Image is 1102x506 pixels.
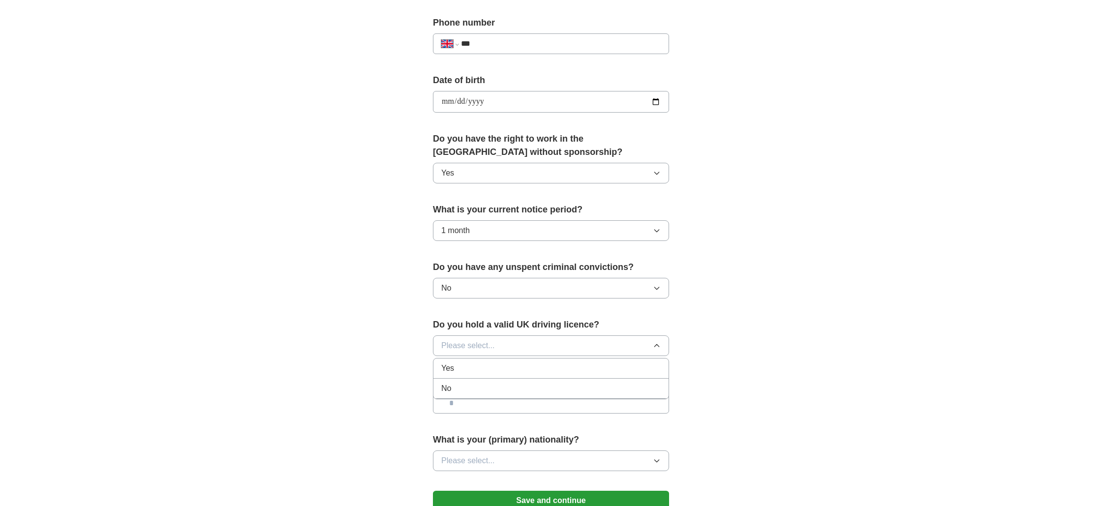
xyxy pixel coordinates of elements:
span: Yes [441,362,454,374]
label: What is your current notice period? [433,203,669,216]
label: Do you have any unspent criminal convictions? [433,261,669,274]
span: No [441,383,451,394]
button: 1 month [433,220,669,241]
button: No [433,278,669,298]
span: Please select... [441,340,495,352]
span: No [441,282,451,294]
label: Do you have the right to work in the [GEOGRAPHIC_DATA] without sponsorship? [433,132,669,159]
label: Date of birth [433,74,669,87]
label: Do you hold a valid UK driving licence? [433,318,669,331]
button: Please select... [433,335,669,356]
span: Please select... [441,455,495,467]
button: Yes [433,163,669,183]
span: Yes [441,167,454,179]
button: Please select... [433,450,669,471]
label: What is your (primary) nationality? [433,433,669,446]
span: 1 month [441,225,470,237]
label: Phone number [433,16,669,30]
